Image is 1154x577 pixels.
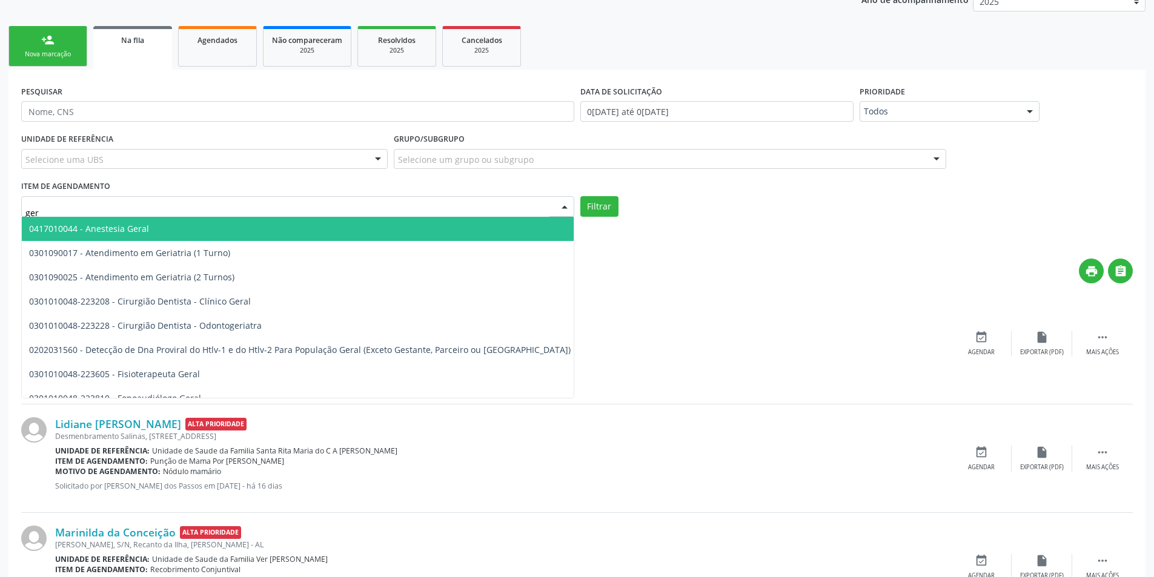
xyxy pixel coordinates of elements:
[366,46,427,55] div: 2025
[55,526,176,539] a: Marinilda da Conceição
[1086,463,1119,472] div: Mais ações
[1096,554,1109,567] i: 
[975,446,988,459] i: event_available
[41,33,55,47] div: person_add
[394,130,465,149] label: Grupo/Subgrupo
[163,466,221,476] span: Nódulo mamário
[1086,348,1119,357] div: Mais ações
[968,463,995,472] div: Agendar
[1096,331,1109,344] i: 
[29,223,149,234] span: 0417010044 - Anestesia Geral
[55,431,951,441] div: Desmenbramento Salinas, [STREET_ADDRESS]
[580,82,662,101] label: DATA DE SOLICITAÇÃO
[55,564,148,575] b: Item de agendamento:
[29,295,251,307] span: 0301010048-223208 - Cirurgião Dentista - Clínico Geral
[975,331,988,344] i: event_available
[55,539,951,550] div: [PERSON_NAME], S/N, Recanto da Ilha, [PERSON_NAME] - AL
[378,35,416,45] span: Resolvidos
[1035,446,1049,459] i: insert_drive_file
[272,46,342,55] div: 2025
[975,554,988,567] i: event_available
[197,35,237,45] span: Agendados
[55,481,951,491] p: Solicitado por [PERSON_NAME] dos Passos em [DATE] - há 16 dias
[185,418,247,430] span: Alta Prioridade
[1035,331,1049,344] i: insert_drive_file
[462,35,502,45] span: Cancelados
[18,50,78,59] div: Nova marcação
[1108,259,1133,283] button: 
[1020,463,1064,472] div: Exportar (PDF)
[272,35,342,45] span: Não compareceram
[21,82,62,101] label: PESQUISAR
[180,526,241,539] span: Alta Prioridade
[150,456,284,466] span: Punção de Mama Por [PERSON_NAME]
[864,105,1015,117] span: Todos
[121,35,144,45] span: Na fila
[968,348,995,357] div: Agendar
[1085,265,1098,278] i: print
[25,200,549,225] input: Selecionar procedimento
[580,101,854,122] input: Selecione um intervalo
[1079,259,1104,283] button: print
[29,320,262,331] span: 0301010048-223228 - Cirurgião Dentista - Odontogeriatra
[150,564,240,575] span: Recobrimento Conjuntival
[29,271,234,283] span: 0301090025 - Atendimento em Geriatria (2 Turnos)
[29,247,230,259] span: 0301090017 - Atendimento em Geriatria (1 Turno)
[55,446,150,456] b: Unidade de referência:
[55,417,181,430] a: Lidiane [PERSON_NAME]
[21,130,113,149] label: UNIDADE DE REFERÊNCIA
[1114,265,1127,278] i: 
[1035,554,1049,567] i: insert_drive_file
[55,466,161,476] b: Motivo de agendamento:
[25,153,104,166] span: Selecione uma UBS
[21,526,47,551] img: img
[29,392,201,404] span: 0301010048-223810 - Fonoaudiólogo Geral
[55,554,150,564] b: Unidade de referência:
[398,153,534,166] span: Selecione um grupo ou subgrupo
[29,344,571,355] span: 0202031560 - Detecção de Dna Proviral do Htlv-1 e do Htlv-2 Para População Geral (Exceto Gestante...
[860,82,905,101] label: Prioridade
[1020,348,1064,357] div: Exportar (PDF)
[21,101,574,122] input: Nome, CNS
[451,46,512,55] div: 2025
[21,177,110,196] label: Item de agendamento
[29,368,200,380] span: 0301010048-223605 - Fisioterapeuta Geral
[55,456,148,466] b: Item de agendamento:
[152,554,328,564] span: Unidade de Saude da Familia Ver [PERSON_NAME]
[21,417,47,443] img: img
[1096,446,1109,459] i: 
[580,196,618,217] button: Filtrar
[152,446,397,456] span: Unidade de Saude da Familia Santa Rita Maria do C A [PERSON_NAME]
